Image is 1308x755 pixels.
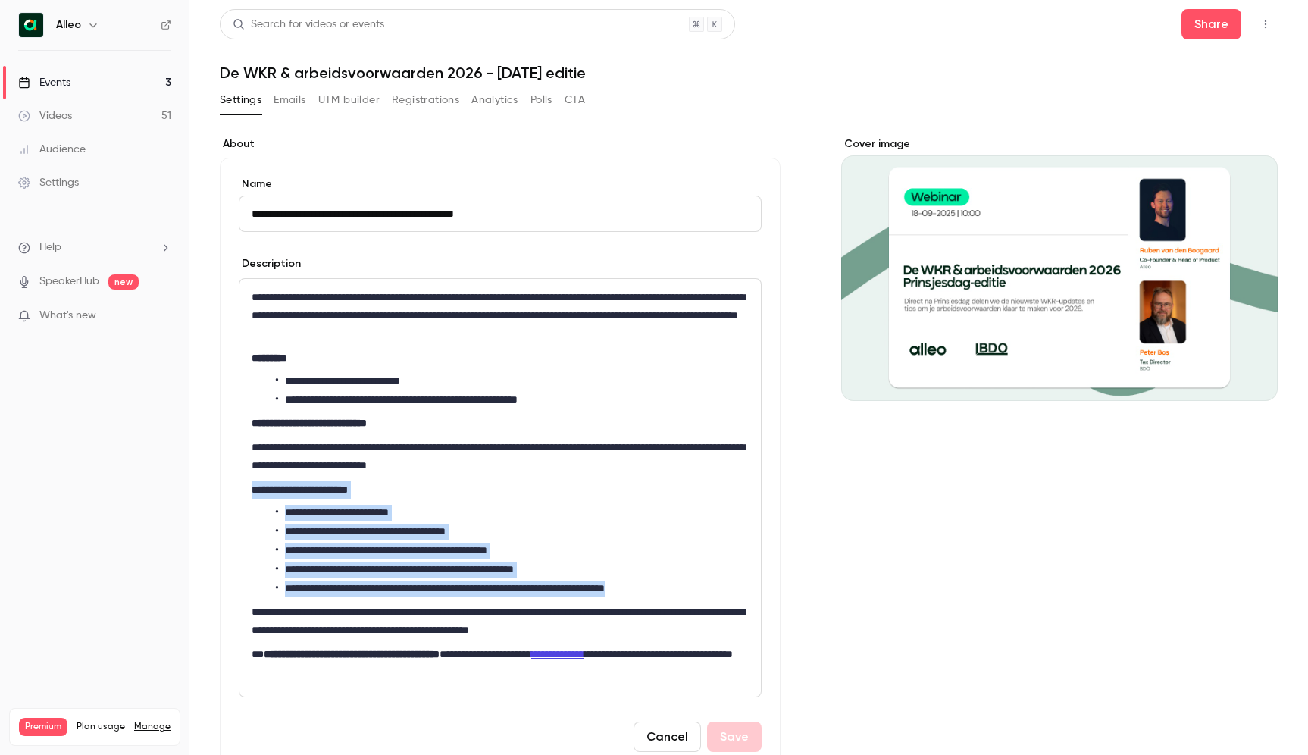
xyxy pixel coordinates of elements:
h1: De WKR & arbeidsvoorwaarden 2026 - [DATE] editie [220,64,1278,82]
button: CTA [565,88,585,112]
span: Help [39,240,61,255]
img: Alleo [19,13,43,37]
h6: Alleo [56,17,81,33]
label: Description [239,256,301,271]
button: Registrations [392,88,459,112]
span: What's new [39,308,96,324]
button: Share [1181,9,1241,39]
div: Audience [18,142,86,157]
label: Name [239,177,762,192]
div: Search for videos or events [233,17,384,33]
span: Premium [19,718,67,736]
label: About [220,136,781,152]
label: Cover image [841,136,1278,152]
button: Polls [530,88,552,112]
div: Videos [18,108,72,124]
span: Plan usage [77,721,125,733]
section: Cover image [841,136,1278,401]
a: SpeakerHub [39,274,99,290]
button: Cancel [634,722,701,752]
span: new [108,274,139,290]
div: Settings [18,175,79,190]
button: Analytics [471,88,518,112]
div: editor [239,279,761,697]
button: Settings [220,88,261,112]
button: UTM builder [318,88,380,112]
div: Events [18,75,70,90]
button: Emails [274,88,305,112]
li: help-dropdown-opener [18,240,171,255]
a: Manage [134,721,171,733]
iframe: Noticeable Trigger [153,309,171,323]
section: description [239,278,762,697]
